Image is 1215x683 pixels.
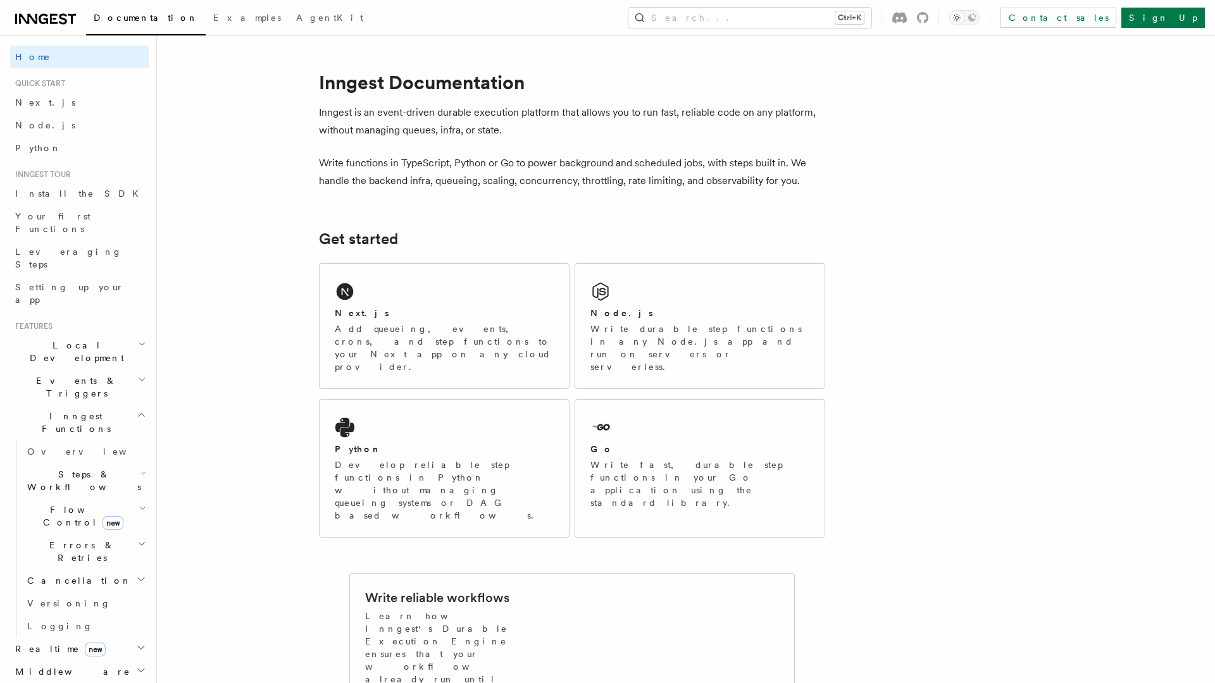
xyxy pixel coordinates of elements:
[10,369,149,405] button: Events & Triggers
[10,91,149,114] a: Next.js
[22,498,149,534] button: Flow Controlnew
[296,13,363,23] span: AgentKit
[590,458,809,509] p: Write fast, durable step functions in your Go application using the standard library.
[319,71,825,94] h1: Inngest Documentation
[15,51,51,63] span: Home
[575,399,825,538] a: GoWrite fast, durable step functions in your Go application using the standard library.
[10,405,149,440] button: Inngest Functions
[27,598,111,608] span: Versioning
[10,78,65,89] span: Quick start
[365,589,509,606] h2: Write reliable workflows
[335,443,382,455] h2: Python
[94,13,198,23] span: Documentation
[15,282,124,305] span: Setting up your app
[22,463,149,498] button: Steps & Workflows
[335,323,554,373] p: Add queueing, events, crons, and step functions to your Next app on any cloud provider.
[15,97,75,108] span: Next.js
[949,10,980,25] button: Toggle dark mode
[10,46,149,68] a: Home
[22,440,149,463] a: Overview
[575,263,825,389] a: Node.jsWrite durable step functions in any Node.js app and run on servers or serverless.
[103,516,123,530] span: new
[1121,8,1205,28] a: Sign Up
[590,323,809,373] p: Write durable step functions in any Node.js app and run on servers or serverless.
[319,230,398,248] a: Get started
[319,399,570,538] a: PythonDevelop reliable step functions in Python without managing queueing systems or DAG based wo...
[15,188,146,199] span: Install the SDK
[10,169,71,180] span: Inngest tour
[10,205,149,240] a: Your first Functions
[10,660,149,683] button: Middleware
[22,592,149,615] a: Versioning
[10,276,149,311] a: Setting up your app
[27,621,93,631] span: Logging
[1000,8,1116,28] a: Contact sales
[15,120,75,130] span: Node.js
[835,11,864,24] kbd: Ctrl+K
[335,307,389,319] h2: Next.js
[10,334,149,369] button: Local Development
[86,4,206,35] a: Documentation
[10,321,53,331] span: Features
[22,574,132,587] span: Cancellation
[335,458,554,522] p: Develop reliable step functions in Python without managing queueing systems or DAG based workflows.
[10,665,130,678] span: Middleware
[206,4,289,34] a: Examples
[319,154,825,190] p: Write functions in TypeScript, Python or Go to power background and scheduled jobs, with steps bu...
[319,263,570,389] a: Next.jsAdd queueing, events, crons, and step functions to your Next app on any cloud provider.
[10,410,137,435] span: Inngest Functions
[10,137,149,159] a: Python
[10,339,138,364] span: Local Development
[590,443,613,455] h2: Go
[10,182,149,205] a: Install the SDK
[590,307,653,319] h2: Node.js
[22,503,139,529] span: Flow Control
[213,13,281,23] span: Examples
[10,114,149,137] a: Node.js
[10,440,149,637] div: Inngest Functions
[289,4,371,34] a: AgentKit
[22,539,137,564] span: Errors & Retries
[15,143,61,153] span: Python
[27,446,158,457] span: Overview
[10,643,106,655] span: Realtime
[85,643,106,656] span: new
[10,240,149,276] a: Leveraging Steps
[10,374,138,400] span: Events & Triggers
[628,8,871,28] button: Search...Ctrl+K
[22,615,149,637] a: Logging
[22,468,141,493] span: Steps & Workflows
[15,247,122,269] span: Leveraging Steps
[22,569,149,592] button: Cancellation
[319,104,825,139] p: Inngest is an event-driven durable execution platform that allows you to run fast, reliable code ...
[10,637,149,660] button: Realtimenew
[15,211,90,234] span: Your first Functions
[22,534,149,569] button: Errors & Retries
